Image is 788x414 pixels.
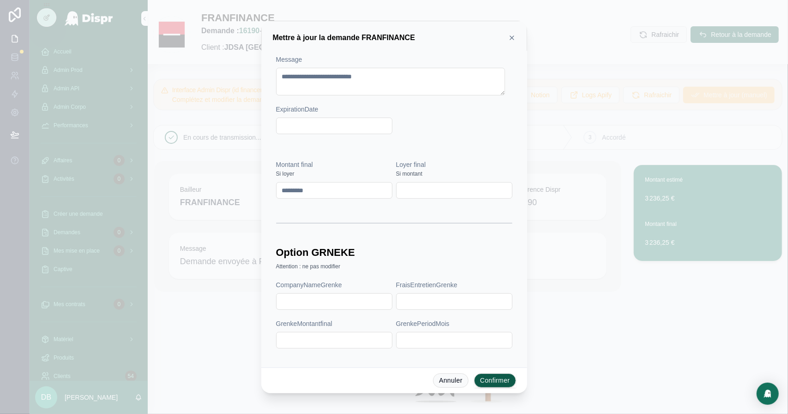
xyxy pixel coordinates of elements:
span: Loyer final [396,161,426,168]
span: FraisEntretienGrenke [396,281,457,289]
span: Message [276,56,302,63]
h3: Mettre à jour la demande FRANFINANCE [273,32,415,43]
span: CompanyNameGrenke [276,281,342,289]
button: Confirmer [474,373,516,388]
button: Annuler [433,373,469,388]
span: Attention : ne pas modifier [276,263,340,270]
span: GrenkePeriodMois [396,320,450,327]
span: GrenkeMontantfinal [276,320,332,327]
span: Si montant [396,170,422,177]
span: Montant final [276,161,313,168]
h1: Option GRNEKE [276,246,355,260]
span: ExpirationDate [276,106,319,113]
div: Open Intercom Messenger [757,383,779,405]
span: Si loyer [276,170,295,177]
